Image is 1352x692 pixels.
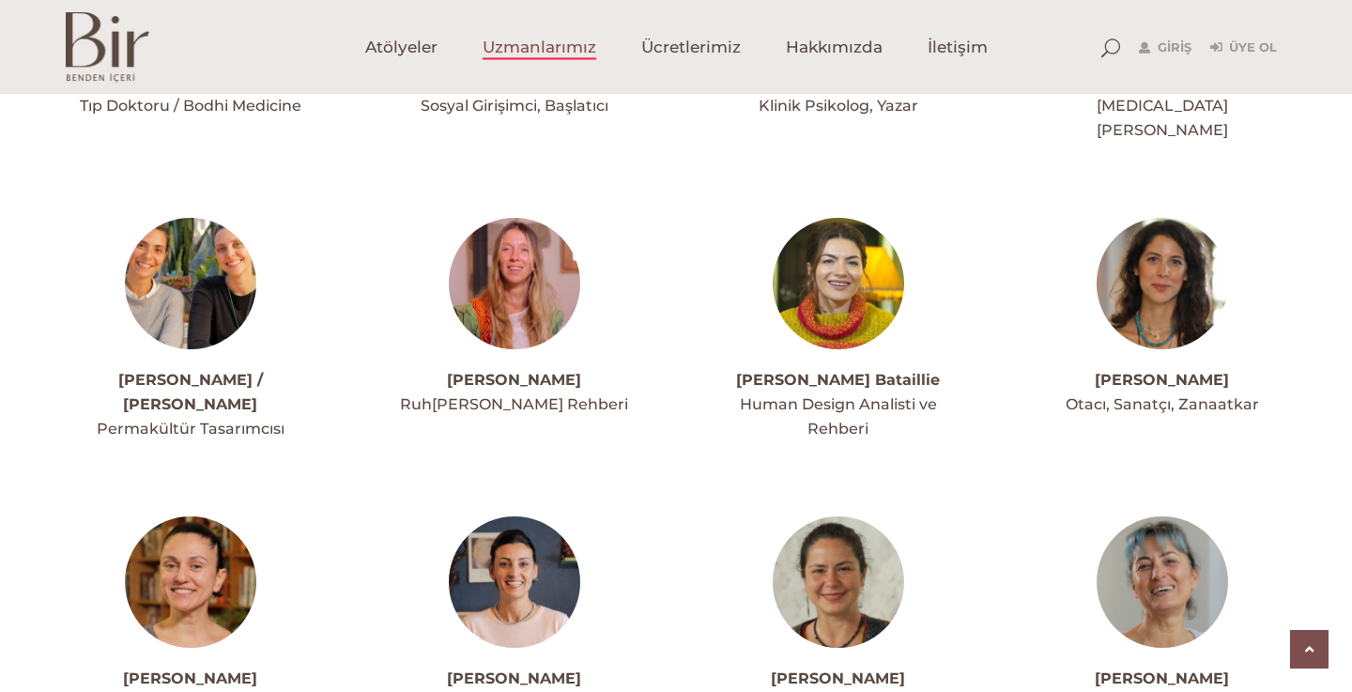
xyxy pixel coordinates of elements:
a: [PERSON_NAME] / [PERSON_NAME] [118,371,263,413]
span: Ücretlerimiz [641,37,741,58]
span: Ruh[PERSON_NAME] Rehberi [400,395,628,413]
a: [PERSON_NAME] Bataillie [736,371,940,389]
span: Sosyal Girişimci, Başlatıcı [421,97,608,115]
span: Atölyeler [365,37,438,58]
span: Human Design Analisti ve Rehberi [740,395,937,438]
a: [PERSON_NAME] [447,371,581,389]
img: elvinprofilfoto-300x300.jpg [773,218,904,349]
span: Permakültür Tasarımcısı [97,420,284,438]
img: ezgiprofilolcek-300x300.jpg [773,516,904,648]
a: Üye Ol [1210,37,1277,59]
img: kokopelliprofilfoto-300x300.jpg [125,218,256,349]
img: ezgiprofilfoto-300x300.jpg [1097,516,1228,648]
a: [PERSON_NAME] [123,669,257,687]
span: İletişim [928,37,988,58]
span: Tıp Doktoru / Bodhi Medicine [80,97,301,115]
span: Klinik Psikolog, Yazar [759,97,918,115]
span: Uzmanlarımız [483,37,596,58]
a: [PERSON_NAME] [1095,371,1229,389]
span: Hakkımızda [786,37,883,58]
a: [PERSON_NAME] [1095,669,1229,687]
img: esinprofil-300x300.jpg [125,516,256,648]
a: [PERSON_NAME] [771,669,905,687]
img: Ekran-Resmi-2022-07-13-14.23.23-300x300.png [449,218,580,349]
img: devi-300x300.jpg [449,516,580,648]
a: [PERSON_NAME] [447,669,581,687]
span: [MEDICAL_DATA][PERSON_NAME] [1097,97,1228,139]
span: Otacı, Sanatçı, Zanaatkar [1066,395,1259,413]
a: Giriş [1139,37,1191,59]
img: emineprofil-300x300.jpg [1097,218,1228,349]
